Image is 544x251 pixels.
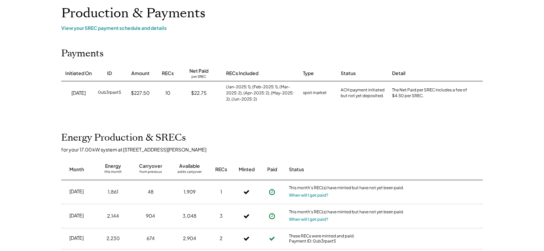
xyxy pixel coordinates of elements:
h2: Payments [61,48,104,59]
button: When will I get paid? [289,192,328,199]
button: Payment approved, but not yet initiated. [267,187,277,197]
h1: Production & Payments [61,5,483,21]
div: Minted [239,166,255,173]
div: per SREC [191,74,206,79]
div: (Jan-2025: 1), (Feb-2025: 1), (Mar-2025: 2), (Apr-2025: 2), (May-2025: 2), (Jun-2025: 2) [226,84,296,102]
div: spot market [303,90,327,96]
h2: Energy Production & SRECs [61,132,186,144]
button: Payment approved, but not yet initiated. [267,211,277,221]
div: 904 [146,213,155,219]
div: 2,144 [107,213,119,219]
div: Amount [131,70,150,77]
button: When will I get paid? [289,216,328,223]
div: Paid [267,166,277,173]
div: RECs [215,166,227,173]
div: [DATE] [71,90,86,96]
div: Status [289,166,405,173]
div: This month's REC(s) have minted but have not yet been paid. [289,185,405,192]
div: Status [341,70,356,77]
div: [DATE] [69,188,84,195]
div: 2,230 [106,235,120,242]
div: adds carryover [177,169,202,176]
div: Type [303,70,314,77]
div: These RECs were minted and paid. Payment ID: 0ub3rpaxt5 [289,233,405,244]
div: ACH payment initiated but not yet deposited. [341,87,385,99]
div: RECs [162,70,174,77]
div: Initiated On [65,70,92,77]
div: 48 [148,189,154,195]
div: 0ub3rpaxt5 [98,90,121,96]
div: 3 [220,213,223,219]
div: from previous [139,169,162,176]
div: 2 [220,235,222,242]
div: $22.75 [191,90,207,96]
div: 1,861 [108,189,118,195]
div: This month's REC(s) have minted but have not yet been paid. [289,209,405,216]
div: this month [104,169,122,176]
div: Detail [392,70,405,77]
div: Available [179,163,200,169]
div: The Net Paid per SREC includes a fee of $4.50 per SREC. [392,87,470,99]
div: $227.50 [131,90,150,96]
div: for your 17.00 kW system at [STREET_ADDRESS][PERSON_NAME] [61,146,490,153]
div: Carryover [139,163,162,169]
div: RECs Included [226,70,258,77]
div: ID [107,70,112,77]
div: View your SREC payment schedule and details [61,25,483,31]
div: 2,904 [183,235,196,242]
div: 1 [220,189,222,195]
div: 674 [147,235,155,242]
div: [DATE] [69,235,84,241]
div: 1,909 [184,189,195,195]
div: 10 [165,90,170,96]
div: Net Paid [189,68,208,74]
div: 3,048 [183,213,197,219]
div: Energy [105,163,121,169]
div: Month [69,166,84,173]
div: [DATE] [69,212,84,219]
